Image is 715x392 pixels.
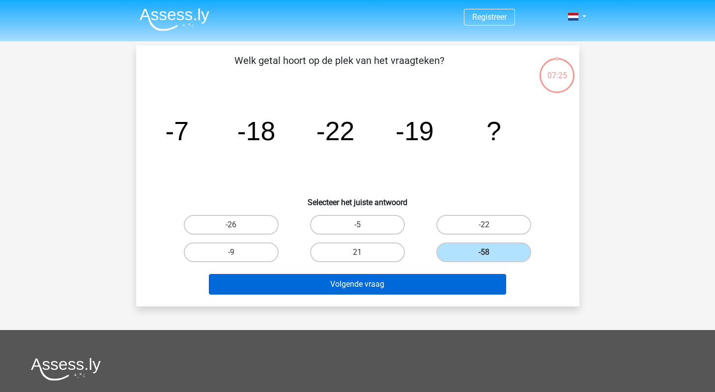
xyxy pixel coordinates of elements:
[436,215,531,235] label: -22
[310,215,405,235] label: -5
[184,215,279,235] label: -26
[396,116,434,146] tspan: -19
[165,116,189,146] tspan: -7
[436,242,531,262] label: -58
[472,12,507,22] a: Registreer
[486,116,501,146] tspan: ?
[310,242,405,262] label: 21
[152,190,564,207] h6: Selecteer het juiste antwoord
[152,53,527,83] p: Welk getal hoort op de plek van het vraagteken?
[209,274,506,295] button: Volgende vraag
[316,116,354,146] tspan: -22
[539,57,575,82] div: 07:25
[31,358,101,381] img: Assessly logo
[237,116,275,146] tspan: -18
[184,242,279,262] label: -9
[140,8,209,31] img: Assessly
